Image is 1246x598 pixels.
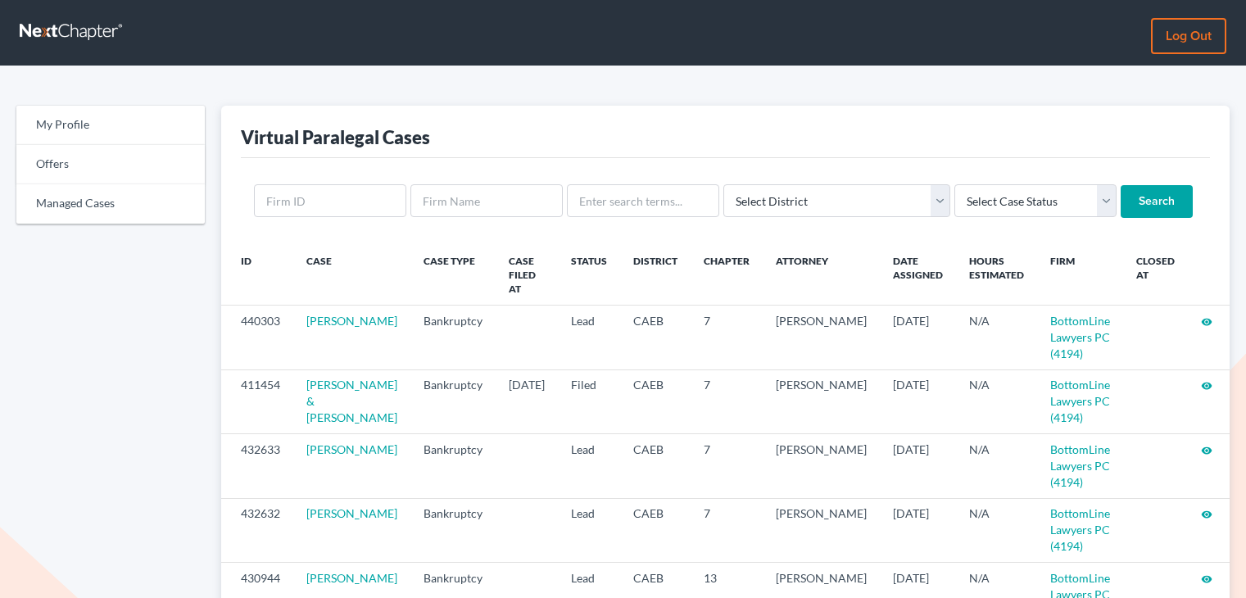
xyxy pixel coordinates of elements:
[221,498,293,562] td: 432632
[880,498,956,562] td: [DATE]
[956,244,1037,306] th: Hours Estimated
[306,314,397,328] a: [PERSON_NAME]
[410,244,496,306] th: Case Type
[221,244,293,306] th: ID
[306,506,397,520] a: [PERSON_NAME]
[16,106,205,145] a: My Profile
[1201,316,1212,328] i: visibility
[1201,445,1212,456] i: visibility
[763,434,880,498] td: [PERSON_NAME]
[763,498,880,562] td: [PERSON_NAME]
[293,244,410,306] th: Case
[410,306,496,369] td: Bankruptcy
[558,434,620,498] td: Lead
[763,244,880,306] th: Attorney
[410,498,496,562] td: Bankruptcy
[410,184,563,217] input: Firm Name
[620,306,691,369] td: CAEB
[1201,571,1212,585] a: visibility
[221,306,293,369] td: 440303
[221,369,293,433] td: 411454
[567,184,719,217] input: Enter search terms...
[691,434,763,498] td: 7
[306,378,397,424] a: [PERSON_NAME] & [PERSON_NAME]
[620,434,691,498] td: CAEB
[956,498,1037,562] td: N/A
[691,498,763,562] td: 7
[496,369,558,433] td: [DATE]
[1123,244,1188,306] th: Closed at
[1037,244,1123,306] th: Firm
[558,244,620,306] th: Status
[1201,378,1212,392] a: visibility
[558,498,620,562] td: Lead
[956,434,1037,498] td: N/A
[254,184,406,217] input: Firm ID
[880,306,956,369] td: [DATE]
[1201,442,1212,456] a: visibility
[410,369,496,433] td: Bankruptcy
[558,306,620,369] td: Lead
[241,125,430,149] div: Virtual Paralegal Cases
[620,369,691,433] td: CAEB
[16,184,205,224] a: Managed Cases
[691,306,763,369] td: 7
[620,498,691,562] td: CAEB
[956,369,1037,433] td: N/A
[1050,506,1110,553] a: BottomLine Lawyers PC (4194)
[691,369,763,433] td: 7
[1151,18,1226,54] a: Log out
[410,434,496,498] td: Bankruptcy
[1201,314,1212,328] a: visibility
[1201,506,1212,520] a: visibility
[1201,509,1212,520] i: visibility
[763,306,880,369] td: [PERSON_NAME]
[16,145,205,184] a: Offers
[1121,185,1193,218] input: Search
[1201,380,1212,392] i: visibility
[306,571,397,585] a: [PERSON_NAME]
[620,244,691,306] th: District
[558,369,620,433] td: Filed
[763,369,880,433] td: [PERSON_NAME]
[221,434,293,498] td: 432633
[1050,442,1110,489] a: BottomLine Lawyers PC (4194)
[880,244,956,306] th: Date Assigned
[880,434,956,498] td: [DATE]
[1201,573,1212,585] i: visibility
[956,306,1037,369] td: N/A
[691,244,763,306] th: Chapter
[306,442,397,456] a: [PERSON_NAME]
[1050,314,1110,360] a: BottomLine Lawyers PC (4194)
[880,369,956,433] td: [DATE]
[1050,378,1110,424] a: BottomLine Lawyers PC (4194)
[496,244,558,306] th: Case Filed At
